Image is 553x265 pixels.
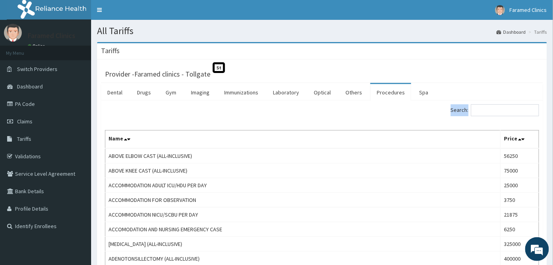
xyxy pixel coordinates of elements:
td: 21875 [501,207,539,222]
td: ACCOMODATION AND NURSING EMERGENCY CASE [105,222,501,237]
li: Tariffs [527,29,547,35]
td: 25000 [501,178,539,193]
a: Online [28,43,47,49]
td: [MEDICAL_DATA] (ALL-INCLUSIVE) [105,237,501,252]
td: ABOVE KNEE CAST (ALL-INCLUSIVE) [105,163,501,178]
label: Search: [451,104,539,116]
a: Immunizations [218,84,265,101]
span: Switch Providers [17,65,57,73]
span: Claims [17,118,32,125]
td: ACCOMMODATION ADULT ICU/HDU PER DAY [105,178,501,193]
td: ACCOMMODATION NICU/SCBU PER DAY [105,207,501,222]
a: Imaging [185,84,216,101]
h3: Tariffs [101,47,120,54]
td: ACCOMMODATION FOR OBSERVATION [105,193,501,207]
img: d_794563401_company_1708531726252_794563401 [15,40,32,60]
a: Dental [101,84,129,101]
th: Name [105,131,501,149]
p: Faramed Clinics [28,32,75,39]
a: Drugs [131,84,157,101]
td: 56250 [501,148,539,163]
div: Minimize live chat window [130,4,149,23]
h3: Provider - Faramed clinics - Tollgate [105,71,210,78]
span: Tariffs [17,135,31,142]
a: Gym [159,84,183,101]
a: Others [339,84,368,101]
td: ABOVE ELBOW CAST (ALL-INCLUSIVE) [105,148,501,163]
span: Dashboard [17,83,43,90]
div: Chat with us now [41,44,133,55]
a: Dashboard [497,29,526,35]
td: 325000 [501,237,539,252]
img: User Image [4,24,22,42]
span: Faramed Clinics [510,6,547,13]
h1: All Tariffs [97,26,547,36]
a: Laboratory [267,84,305,101]
img: User Image [495,5,505,15]
a: Procedures [370,84,411,101]
td: 3750 [501,193,539,207]
span: We're online! [46,81,109,161]
th: Price [501,131,539,149]
a: Spa [413,84,435,101]
textarea: Type your message and hit 'Enter' [4,179,151,207]
td: 75000 [501,163,539,178]
span: St [213,62,225,73]
td: 6250 [501,222,539,237]
input: Search: [471,104,539,116]
a: Optical [307,84,337,101]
